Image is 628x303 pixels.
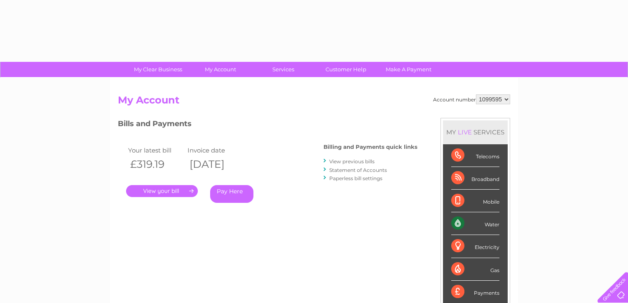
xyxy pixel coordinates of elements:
[323,144,417,150] h4: Billing and Payments quick links
[451,281,499,303] div: Payments
[329,158,375,164] a: View previous bills
[126,185,198,197] a: .
[126,145,185,156] td: Your latest bill
[185,145,245,156] td: Invoice date
[312,62,380,77] a: Customer Help
[456,128,473,136] div: LIVE
[375,62,443,77] a: Make A Payment
[249,62,317,77] a: Services
[451,258,499,281] div: Gas
[185,156,245,173] th: [DATE]
[329,167,387,173] a: Statement of Accounts
[443,120,508,144] div: MY SERVICES
[329,175,382,181] a: Paperless bill settings
[451,167,499,190] div: Broadband
[451,212,499,235] div: Water
[451,190,499,212] div: Mobile
[118,118,417,132] h3: Bills and Payments
[126,156,185,173] th: £319.19
[187,62,255,77] a: My Account
[124,62,192,77] a: My Clear Business
[451,144,499,167] div: Telecoms
[210,185,253,203] a: Pay Here
[451,235,499,258] div: Electricity
[118,94,510,110] h2: My Account
[433,94,510,104] div: Account number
